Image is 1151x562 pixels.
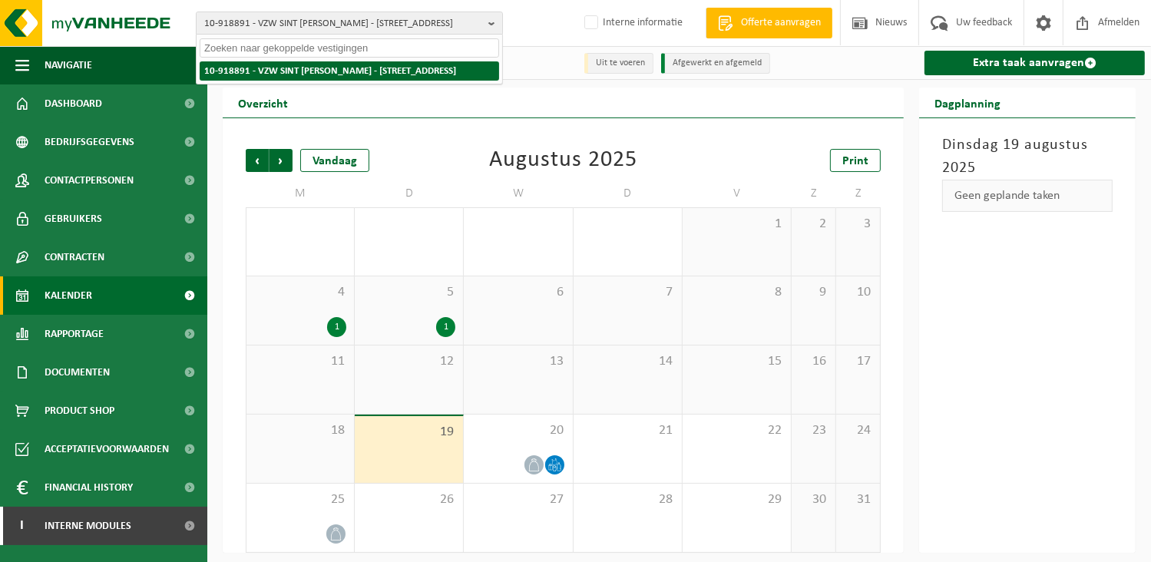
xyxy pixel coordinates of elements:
span: 10-918891 - VZW SINT [PERSON_NAME] - [STREET_ADDRESS] [204,12,482,35]
td: W [464,180,573,207]
div: Geen geplande taken [942,180,1113,212]
td: D [574,180,683,207]
a: Offerte aanvragen [706,8,832,38]
td: Z [836,180,881,207]
span: 17 [844,353,872,370]
li: Uit te voeren [584,53,653,74]
span: 5 [362,284,455,301]
span: 28 [581,491,674,508]
span: Financial History [45,468,133,507]
span: 10 [844,284,872,301]
span: 3 [844,216,872,233]
span: 2 [799,216,828,233]
span: 9 [799,284,828,301]
span: Offerte aanvragen [737,15,825,31]
span: 6 [471,284,564,301]
h2: Dagplanning [919,88,1016,117]
h2: Overzicht [223,88,303,117]
span: 11 [254,353,346,370]
li: Afgewerkt en afgemeld [661,53,770,74]
span: 13 [471,353,564,370]
div: Augustus 2025 [489,149,637,172]
span: Kalender [45,276,92,315]
label: Interne informatie [581,12,683,35]
span: 29 [690,491,783,508]
span: 25 [254,491,346,508]
span: 31 [844,491,872,508]
span: 27 [471,491,564,508]
button: 10-918891 - VZW SINT [PERSON_NAME] - [STREET_ADDRESS] [196,12,503,35]
span: 7 [581,284,674,301]
span: Print [842,155,868,167]
td: M [246,180,355,207]
span: Bedrijfsgegevens [45,123,134,161]
td: V [683,180,792,207]
span: 8 [690,284,783,301]
div: 1 [436,317,455,337]
span: 1 [690,216,783,233]
span: 19 [362,424,455,441]
td: D [355,180,464,207]
span: Documenten [45,353,110,392]
input: Zoeken naar gekoppelde vestigingen [200,38,499,58]
span: 23 [799,422,828,439]
span: 4 [254,284,346,301]
h3: Dinsdag 19 augustus 2025 [942,134,1113,180]
td: Z [792,180,836,207]
span: Dashboard [45,84,102,123]
span: I [15,507,29,545]
span: Vorige [246,149,269,172]
span: 30 [799,491,828,508]
span: Navigatie [45,46,92,84]
span: 12 [362,353,455,370]
span: 20 [471,422,564,439]
span: Interne modules [45,507,131,545]
span: 24 [844,422,872,439]
span: Volgende [270,149,293,172]
span: 18 [254,422,346,439]
span: 21 [581,422,674,439]
span: Contracten [45,238,104,276]
span: Rapportage [45,315,104,353]
div: 1 [327,317,346,337]
span: Acceptatievoorwaarden [45,430,169,468]
strong: 10-918891 - VZW SINT [PERSON_NAME] - [STREET_ADDRESS] [204,66,456,76]
a: Print [830,149,881,172]
span: 26 [362,491,455,508]
span: Product Shop [45,392,114,430]
span: 14 [581,353,674,370]
a: Extra taak aanvragen [924,51,1145,75]
span: Gebruikers [45,200,102,238]
span: 16 [799,353,828,370]
div: Vandaag [300,149,369,172]
span: Contactpersonen [45,161,134,200]
span: 22 [690,422,783,439]
span: 15 [690,353,783,370]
